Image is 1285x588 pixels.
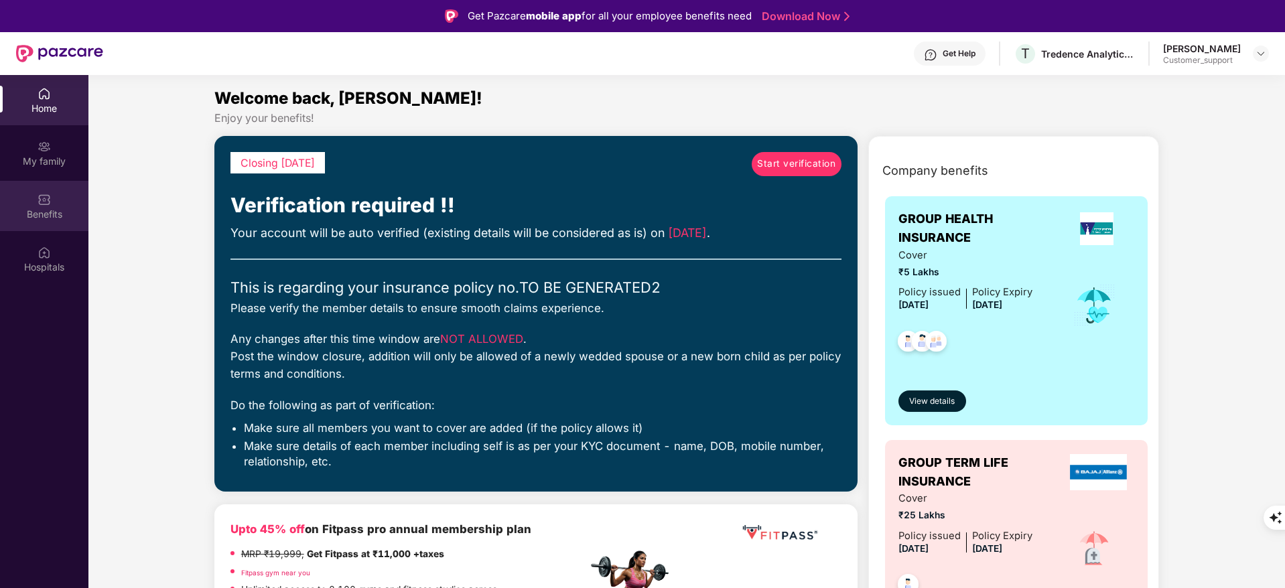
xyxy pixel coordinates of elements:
[38,246,51,259] img: svg+xml;base64,PHN2ZyBpZD0iSG9zcGl0YWxzIiB4bWxucz0iaHR0cDovL3d3dy53My5vcmcvMjAwMC9zdmciIHdpZHRoPS...
[972,299,1002,310] span: [DATE]
[214,111,1160,125] div: Enjoy your benefits!
[906,327,939,360] img: svg+xml;base64,PHN2ZyB4bWxucz0iaHR0cDovL3d3dy53My5vcmcvMjAwMC9zdmciIHdpZHRoPSI0OC45NDMiIGhlaWdodD...
[230,396,841,414] div: Do the following as part of verification:
[898,299,929,310] span: [DATE]
[920,327,953,360] img: svg+xml;base64,PHN2ZyB4bWxucz0iaHR0cDovL3d3dy53My5vcmcvMjAwMC9zdmciIHdpZHRoPSI0OC45NDMiIGhlaWdodD...
[898,210,1059,248] span: GROUP HEALTH INSURANCE
[1071,526,1118,573] img: icon
[38,87,51,100] img: svg+xml;base64,PHN2ZyBpZD0iSG9tZSIgeG1sbnM9Imh0dHA6Ly93d3cudzMub3JnLzIwMDAvc3ZnIiB3aWR0aD0iMjAiIG...
[38,140,51,153] img: svg+xml;base64,PHN2ZyB3aWR0aD0iMjAiIGhlaWdodD0iMjAiIHZpZXdCb3g9IjAgMCAyMCAyMCIgZmlsbD0ibm9uZSIgeG...
[230,522,305,536] b: Upto 45% off
[1163,42,1241,55] div: [PERSON_NAME]
[898,543,929,554] span: [DATE]
[1070,454,1128,490] img: insurerLogo
[898,453,1063,492] span: GROUP TERM LIFE INSURANCE
[526,9,582,22] strong: mobile app
[882,161,988,180] span: Company benefits
[1041,48,1135,60] div: Tredence Analytics Solutions Private Limited
[972,285,1032,300] div: Policy Expiry
[214,88,482,108] span: Welcome back, [PERSON_NAME]!
[757,157,835,171] span: Start verification
[440,332,523,346] span: NOT ALLOWED
[445,9,458,23] img: Logo
[1080,212,1113,245] img: insurerLogo
[230,190,841,221] div: Verification required !!
[468,8,752,24] div: Get Pazcare for all your employee benefits need
[241,548,304,559] del: MRP ₹19,999,
[924,48,937,62] img: svg+xml;base64,PHN2ZyBpZD0iSGVscC0zMngzMiIgeG1sbnM9Imh0dHA6Ly93d3cudzMub3JnLzIwMDAvc3ZnIiB3aWR0aD...
[230,276,841,299] div: This is regarding your insurance policy no. TO BE GENERATED2
[892,327,925,360] img: svg+xml;base64,PHN2ZyB4bWxucz0iaHR0cDovL3d3dy53My5vcmcvMjAwMC9zdmciIHdpZHRoPSI0OC45NDMiIGhlaWdodD...
[898,508,1032,523] span: ₹25 Lakhs
[898,491,1032,506] span: Cover
[230,299,841,317] div: Please verify the member details to ensure smooth claims experience.
[230,330,841,383] div: Any changes after this time window are . Post the window closure, addition will only be allowed o...
[844,9,850,23] img: Stroke
[16,45,103,62] img: New Pazcare Logo
[972,528,1032,544] div: Policy Expiry
[898,265,1032,280] span: ₹5 Lakhs
[230,522,531,536] b: on Fitpass pro annual membership plan
[1256,48,1266,59] img: svg+xml;base64,PHN2ZyBpZD0iRHJvcGRvd24tMzJ4MzIiIHhtbG5zPSJodHRwOi8vd3d3LnczLm9yZy8yMDAwL3N2ZyIgd2...
[241,569,310,577] a: Fitpass gym near you
[898,248,1032,263] span: Cover
[762,9,846,23] a: Download Now
[1021,46,1030,62] span: T
[668,226,707,240] span: [DATE]
[898,528,961,544] div: Policy issued
[740,520,820,545] img: fppp.png
[307,548,444,559] strong: Get Fitpass at ₹11,000 +taxes
[752,152,841,176] a: Start verification
[898,390,966,412] button: View details
[898,285,961,300] div: Policy issued
[909,395,955,408] span: View details
[972,543,1002,554] span: [DATE]
[38,193,51,206] img: svg+xml;base64,PHN2ZyBpZD0iQmVuZWZpdHMiIHhtbG5zPSJodHRwOi8vd3d3LnczLm9yZy8yMDAwL3N2ZyIgd2lkdGg9Ij...
[943,48,975,59] div: Get Help
[1073,283,1116,327] img: icon
[244,439,841,469] li: Make sure details of each member including self is as per your KYC document - name, DOB, mobile n...
[241,157,315,169] span: Closing [DATE]
[1163,55,1241,66] div: Customer_support
[230,224,841,242] div: Your account will be auto verified (existing details will be considered as is) on .
[244,421,841,435] li: Make sure all members you want to cover are added (if the policy allows it)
